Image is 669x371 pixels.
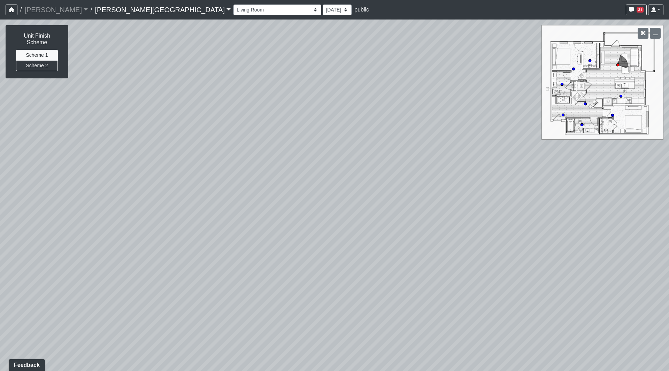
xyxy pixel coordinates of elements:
h6: Unit Finish Scheme [13,32,61,46]
button: Scheme 1 [16,50,58,61]
button: Scheme 2 [16,60,58,71]
span: public [354,7,369,13]
iframe: Ybug feedback widget [5,357,46,371]
a: [PERSON_NAME] [24,3,88,17]
span: 31 [637,7,644,13]
button: 31 [626,5,647,15]
span: / [88,3,95,17]
span: / [17,3,24,17]
a: [PERSON_NAME][GEOGRAPHIC_DATA] [95,3,231,17]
